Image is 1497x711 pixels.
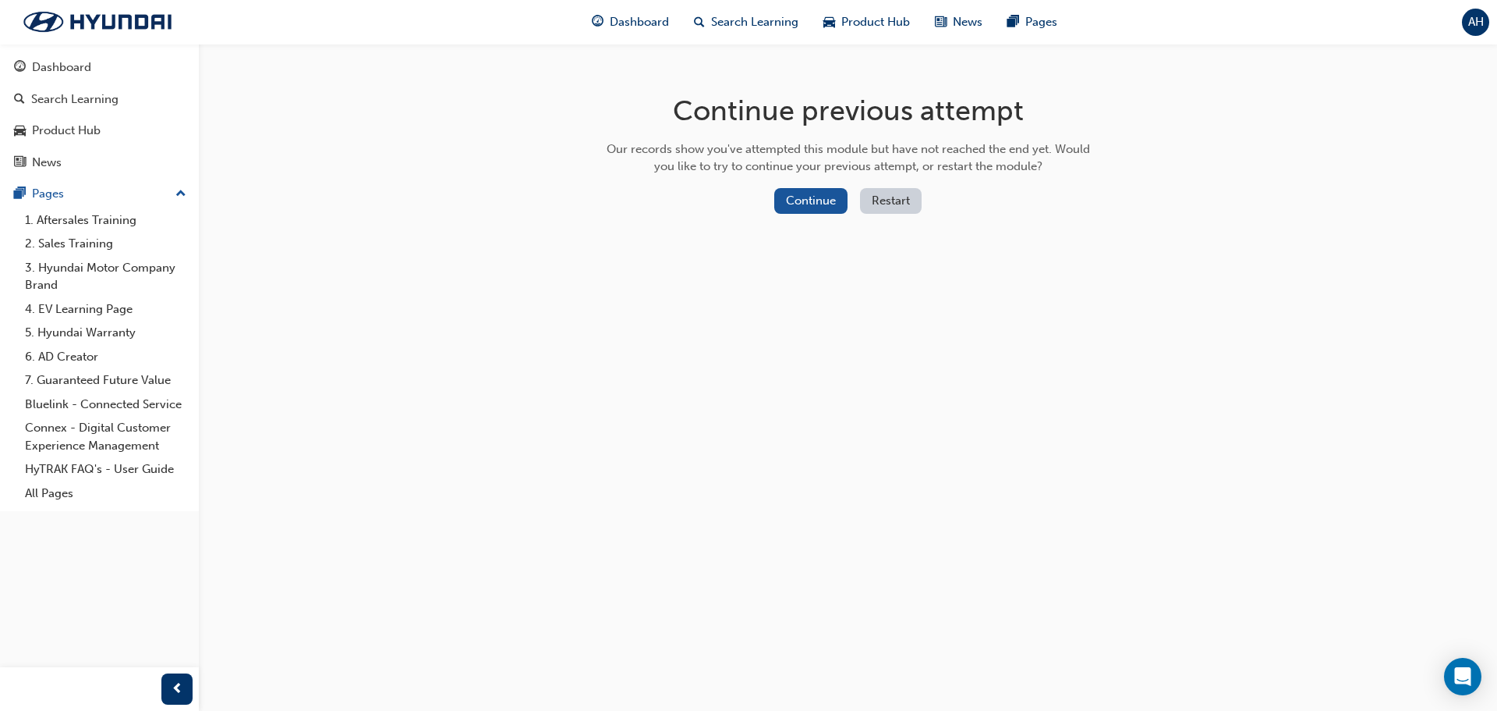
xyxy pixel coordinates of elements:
[6,180,193,208] button: Pages
[1025,13,1057,31] span: Pages
[19,256,193,297] a: 3. Hyundai Motor Company Brand
[19,321,193,345] a: 5. Hyundai Warranty
[860,188,922,214] button: Restart
[592,12,603,32] span: guage-icon
[172,680,183,699] span: prev-icon
[19,368,193,393] a: 7. Guaranteed Future Value
[32,122,101,140] div: Product Hub
[14,187,26,201] span: pages-icon
[774,188,848,214] button: Continue
[19,416,193,457] a: Connex - Digital Customer Experience Management
[953,13,982,31] span: News
[1007,12,1019,32] span: pages-icon
[6,85,193,114] a: Search Learning
[31,91,119,108] div: Search Learning
[32,185,64,203] div: Pages
[175,184,186,204] span: up-icon
[6,116,193,145] a: Product Hub
[32,154,62,172] div: News
[6,148,193,177] a: News
[19,457,193,482] a: HyTRAK FAQ's - User Guide
[8,5,187,38] img: Trak
[694,12,705,32] span: search-icon
[32,59,91,76] div: Dashboard
[935,12,947,32] span: news-icon
[6,53,193,82] a: Dashboard
[823,12,835,32] span: car-icon
[711,13,798,31] span: Search Learning
[14,61,26,75] span: guage-icon
[14,93,25,107] span: search-icon
[681,6,811,38] a: search-iconSearch Learning
[6,50,193,180] button: DashboardSearch LearningProduct HubNews
[19,208,193,233] a: 1. Aftersales Training
[811,6,922,38] a: car-iconProduct Hub
[995,6,1070,38] a: pages-iconPages
[19,345,193,369] a: 6. AD Creator
[19,482,193,506] a: All Pages
[579,6,681,38] a: guage-iconDashboard
[601,140,1095,176] div: Our records show you've attempted this module but have not reached the end yet. Would you like to...
[841,13,910,31] span: Product Hub
[19,393,193,417] a: Bluelink - Connected Service
[1468,13,1484,31] span: AH
[14,156,26,170] span: news-icon
[610,13,669,31] span: Dashboard
[14,124,26,138] span: car-icon
[1444,658,1481,695] div: Open Intercom Messenger
[1462,9,1489,36] button: AH
[19,297,193,322] a: 4. EV Learning Page
[19,232,193,256] a: 2. Sales Training
[601,94,1095,128] h1: Continue previous attempt
[922,6,995,38] a: news-iconNews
